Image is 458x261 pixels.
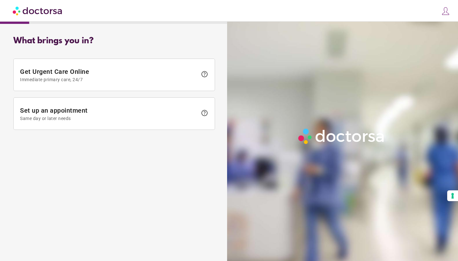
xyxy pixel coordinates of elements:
span: Get Urgent Care Online [20,68,198,82]
span: Set up an appointment [20,107,198,121]
div: What brings you in? [13,36,215,46]
button: Your consent preferences for tracking technologies [447,190,458,201]
span: help [201,70,208,78]
img: Doctorsa.com [13,4,63,18]
span: help [201,109,208,117]
img: icons8-customer-100.png [441,7,450,16]
span: Immediate primary care, 24/7 [20,77,198,82]
span: Same day or later needs [20,116,198,121]
img: Logo-Doctorsa-trans-White-partial-flat.png [296,126,387,146]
